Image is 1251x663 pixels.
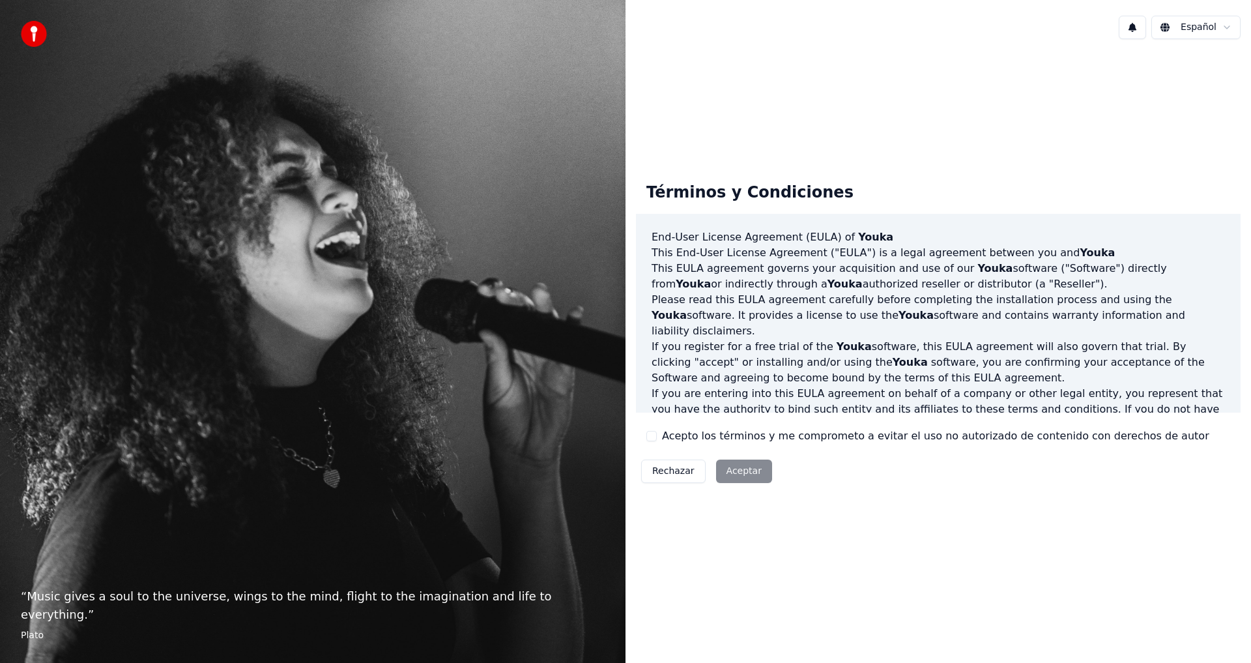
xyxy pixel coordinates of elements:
label: Acepto los términos y me comprometo a evitar el uso no autorizado de contenido con derechos de autor [662,428,1209,444]
button: Rechazar [641,460,706,483]
span: Youka [899,309,934,321]
p: This End-User License Agreement ("EULA") is a legal agreement between you and [652,245,1225,261]
span: Youka [652,309,687,321]
span: Youka [977,262,1013,274]
span: Youka [1080,246,1115,259]
footer: Plato [21,629,605,642]
span: Youka [858,231,893,243]
p: “ Music gives a soul to the universe, wings to the mind, flight to the imagination and life to ev... [21,587,605,624]
p: If you register for a free trial of the software, this EULA agreement will also govern that trial... [652,339,1225,386]
div: Términos y Condiciones [636,172,864,214]
span: Youka [676,278,711,290]
h3: End-User License Agreement (EULA) of [652,229,1225,245]
span: Youka [827,278,863,290]
p: If you are entering into this EULA agreement on behalf of a company or other legal entity, you re... [652,386,1225,449]
p: Please read this EULA agreement carefully before completing the installation process and using th... [652,292,1225,339]
span: Youka [837,340,872,353]
span: Youka [893,356,928,368]
p: This EULA agreement governs your acquisition and use of our software ("Software") directly from o... [652,261,1225,292]
img: youka [21,21,47,47]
